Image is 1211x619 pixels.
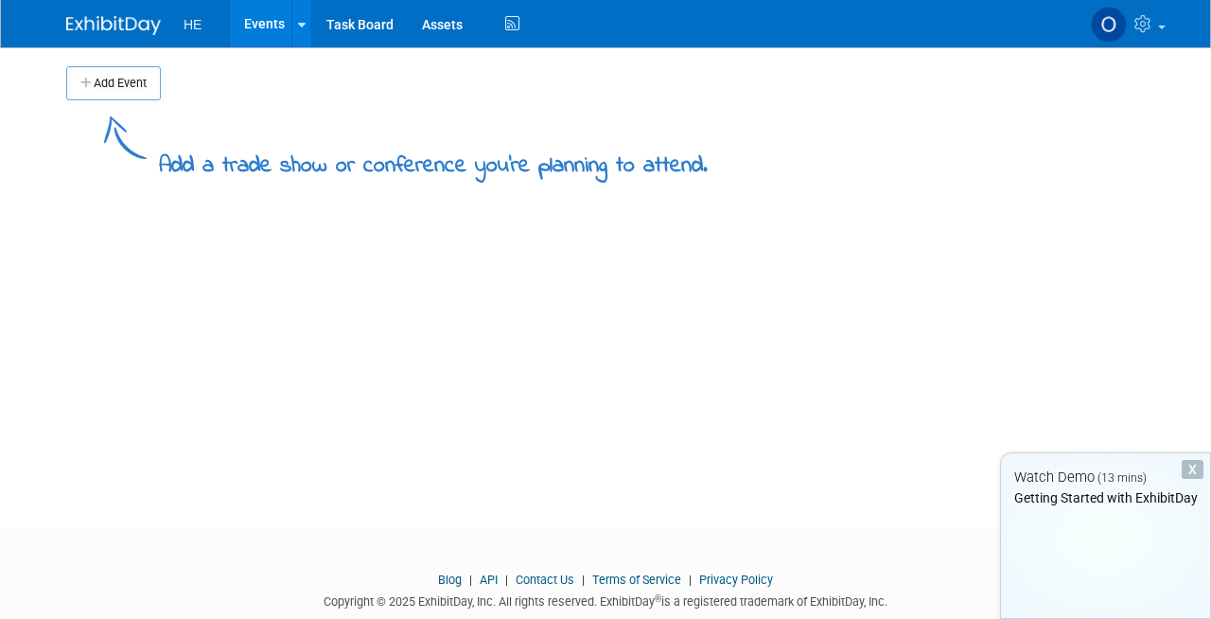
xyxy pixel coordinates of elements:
[184,17,202,32] span: HE
[592,573,681,587] a: Terms of Service
[655,593,661,604] sup: ®
[500,573,513,587] span: |
[1097,471,1147,485] span: (13 mins)
[66,66,161,100] button: Add Event
[159,136,708,183] div: Add a trade show or conference you're planning to attend.
[1001,468,1210,487] div: Watch Demo
[516,573,574,587] a: Contact Us
[699,573,773,587] a: Privacy Policy
[1001,488,1210,507] div: Getting Started with ExhibitDay
[438,573,462,587] a: Blog
[480,573,498,587] a: API
[465,573,477,587] span: |
[66,16,161,35] img: ExhibitDay
[577,573,589,587] span: |
[1091,7,1127,43] img: Oliver Wright
[1182,460,1203,479] div: Dismiss
[684,573,696,587] span: |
